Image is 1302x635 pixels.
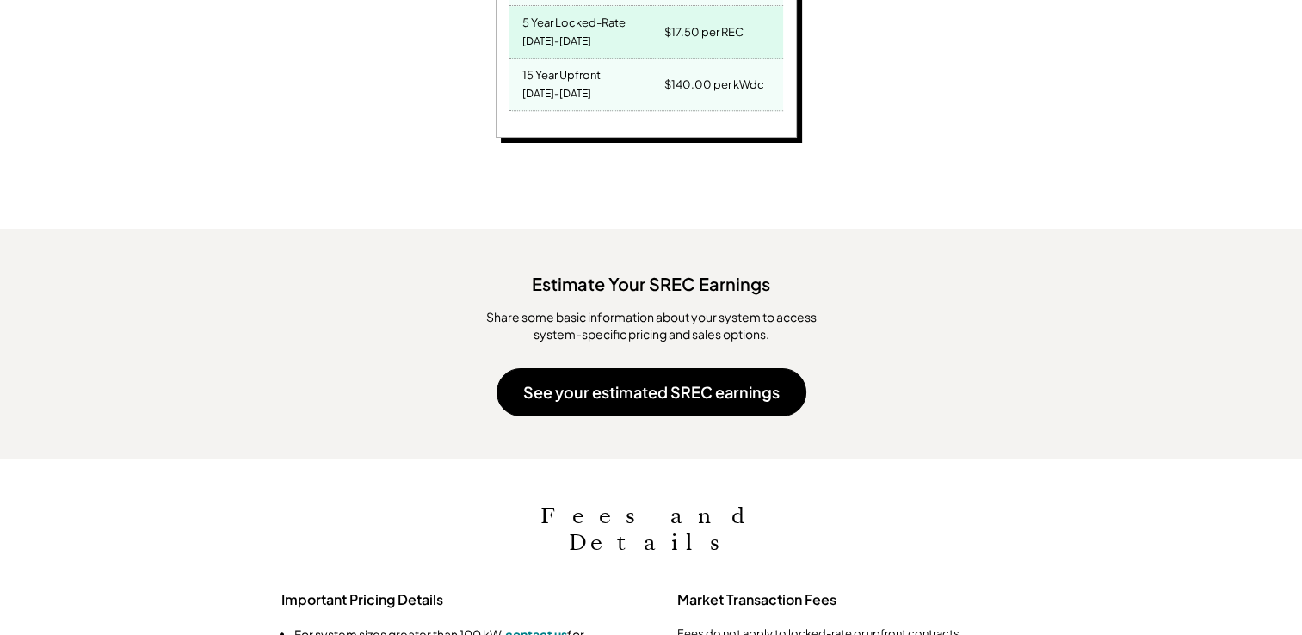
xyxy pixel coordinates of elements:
h2: Fees and Details [479,502,824,556]
button: See your estimated SREC earnings [497,368,806,416]
h3: Important Pricing Details [281,591,626,609]
div: 5 Year Locked-Rate [522,10,626,30]
div: $17.50 per REC [663,20,743,44]
h3: Market Transaction Fees [677,591,1021,609]
div: [DATE]-[DATE] [522,83,591,106]
div: $140.00 per kWdc [663,72,763,96]
div: ​Share some basic information about your system to access system-specific pricing and sales options. [462,309,841,342]
div: Estimate Your SREC Earnings [17,263,1285,296]
div: [DATE]-[DATE] [522,30,591,53]
div: 15 Year Upfront [522,63,601,83]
